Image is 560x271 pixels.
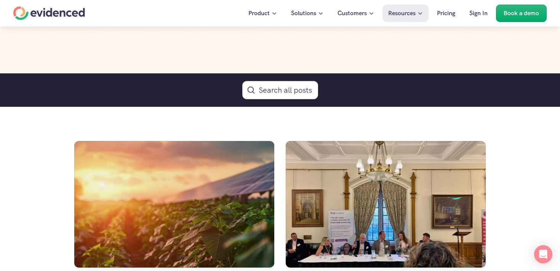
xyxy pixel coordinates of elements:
p: Solutions [291,8,316,18]
p: Sign In [469,8,488,18]
img: Panel discussion in a highly decorated room [286,141,486,268]
div: Open Intercom Messenger [534,245,552,263]
p: Resources [388,8,416,18]
a: Sign In [464,5,493,22]
a: Home [13,6,85,20]
img: Field with a sunset and solar panels [74,141,274,268]
a: Pricing [431,5,461,22]
p: Customers [338,8,367,18]
p: Product [248,8,270,18]
a: Book a demo [496,5,547,22]
p: Pricing [437,8,455,18]
p: Book a demo [504,8,539,18]
button: Search Icon [242,81,318,99]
